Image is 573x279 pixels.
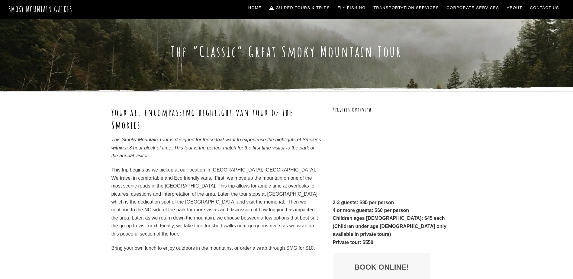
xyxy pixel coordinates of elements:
strong: Children ages [DEMOGRAPHIC_DATA]: $45 each [333,216,445,221]
a: About [504,2,525,14]
strong: Your all encompassing highlight van tour of the Smokies [111,106,294,131]
a: Contact Us [528,2,562,14]
strong: Private tour: $550 [333,240,373,245]
p: This trip begins as we pickup at our location in [GEOGRAPHIC_DATA], [GEOGRAPHIC_DATA]. We travel ... [111,166,322,238]
h1: The “Classic” Great Smoky Mountain Tour [111,43,462,60]
strong: 4 or more guests: $60 per person [333,208,409,213]
a: Fly Fishing [335,2,368,14]
a: Home [246,2,264,14]
a: Guided Tours & Trips [267,2,332,14]
a: Corporate Services [444,2,502,14]
a: Transportation Services [371,2,441,14]
strong: (Children under age [DEMOGRAPHIC_DATA] only available in private tours) [333,224,446,237]
h3: Services Overview [333,106,462,114]
a: Smoky Mountain Guides [8,4,72,14]
p: Bring your own lunch to enjoy outdoors in the mountains, or order a wrap through SMG for $10. [111,244,322,252]
strong: 2-3 guests: $85 per person [333,200,394,205]
em: This Smoky Mountain Tour is designed for those that want to experience the highlights of Smokies ... [111,137,321,158]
